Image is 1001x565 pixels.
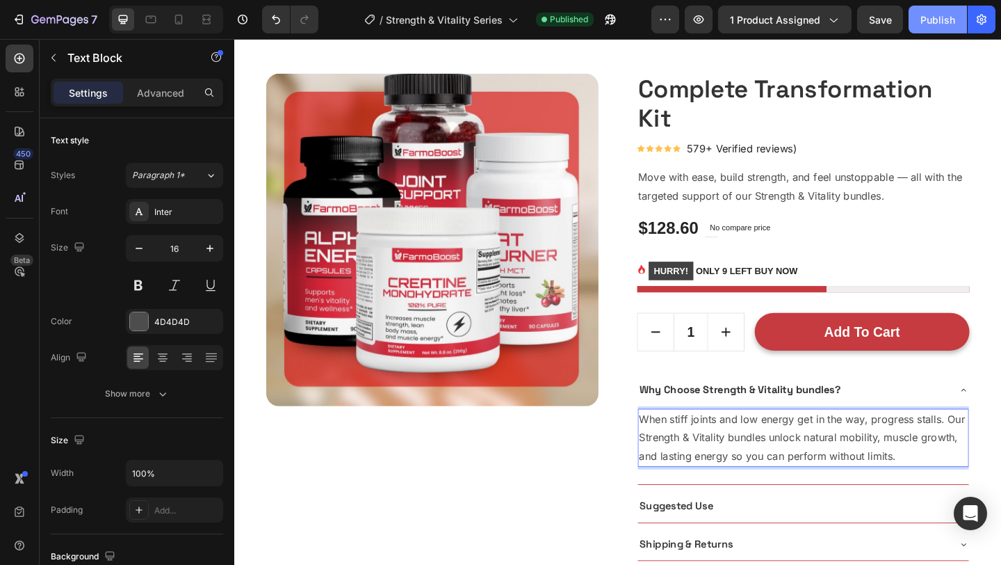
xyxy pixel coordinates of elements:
[566,298,799,340] button: Add to cart
[438,38,799,104] h2: Complete Transformation Kit
[51,381,223,406] button: Show more
[132,169,185,182] span: Paragraph 1*
[51,431,88,450] div: Size
[51,349,90,367] div: Align
[105,387,170,401] div: Show more
[441,540,542,560] p: Shipping & Returns
[91,11,97,28] p: 7
[642,308,724,330] div: Add to cart
[51,239,88,257] div: Size
[718,6,852,33] button: 1 product assigned
[127,461,222,486] input: Auto
[154,316,220,328] div: 4D4D4D
[51,467,74,479] div: Width
[51,169,75,182] div: Styles
[51,205,68,218] div: Font
[550,13,588,26] span: Published
[51,504,83,516] div: Padding
[492,111,612,127] p: 579+ Verified reviews)
[439,141,798,181] p: Move with ease, build strength, and feel unstoppable — all with the targeted support of our Stren...
[154,504,220,517] div: Add...
[517,201,583,209] p: No compare price
[69,86,108,100] p: Settings
[13,148,33,159] div: 450
[126,163,223,188] button: Paragraph 1*
[438,193,506,219] div: $128.60
[909,6,967,33] button: Publish
[440,404,797,463] p: When stiff joints and low energy get in the way, progress stalls. Our Strength & Vitality bundles...
[450,241,612,263] p: only 9 left BUY NOW
[478,299,515,339] input: quantity
[439,299,478,339] button: decrement
[51,315,72,328] div: Color
[515,299,554,339] button: increment
[10,255,33,266] div: Beta
[262,6,318,33] div: Undo/Redo
[450,242,499,262] mark: HURRY!
[954,497,987,530] div: Open Intercom Messenger
[154,206,220,218] div: Inter
[439,402,799,465] div: Rich Text Editor. Editing area: main
[234,39,1001,565] iframe: Design area
[67,49,186,66] p: Text Block
[441,374,659,389] strong: Why Choose Strength & Vitality bundles?
[441,498,521,518] p: Suggested Use
[920,13,955,27] div: Publish
[380,13,383,27] span: /
[386,13,503,27] span: Strength & Vitality Series
[137,86,184,100] p: Advanced
[857,6,903,33] button: Save
[869,14,892,26] span: Save
[6,6,104,33] button: 7
[51,134,89,147] div: Text style
[730,13,820,27] span: 1 product assigned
